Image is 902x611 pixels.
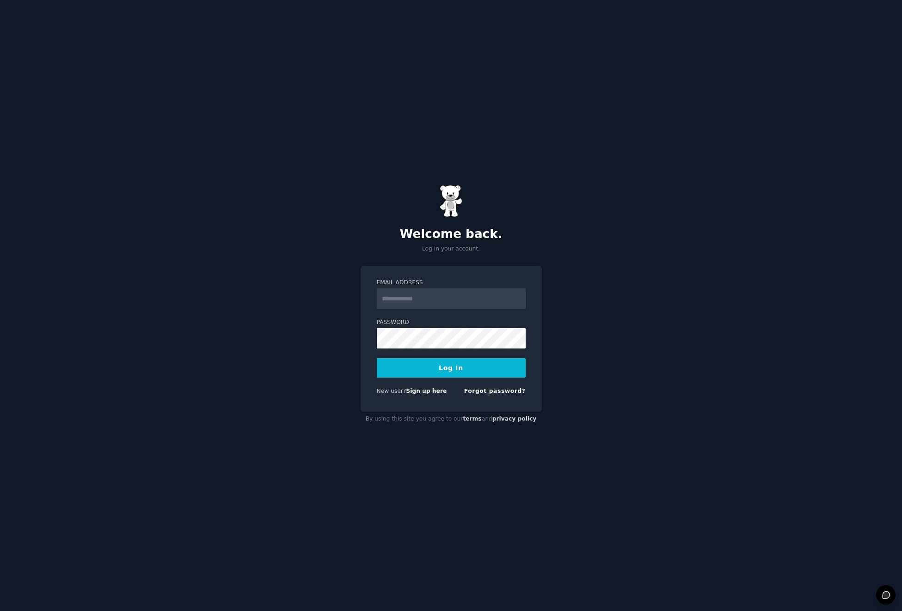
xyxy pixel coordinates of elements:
span: New user? [377,388,406,394]
label: Email Address [377,279,526,287]
a: Sign up here [406,388,447,394]
p: Log in your account. [361,245,542,253]
a: terms [463,415,481,422]
a: Forgot password? [464,388,526,394]
button: Log In [377,358,526,378]
a: privacy policy [492,415,537,422]
div: By using this site you agree to our and [361,412,542,427]
img: Gummy Bear [440,185,463,217]
h2: Welcome back. [361,227,542,242]
label: Password [377,318,526,327]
